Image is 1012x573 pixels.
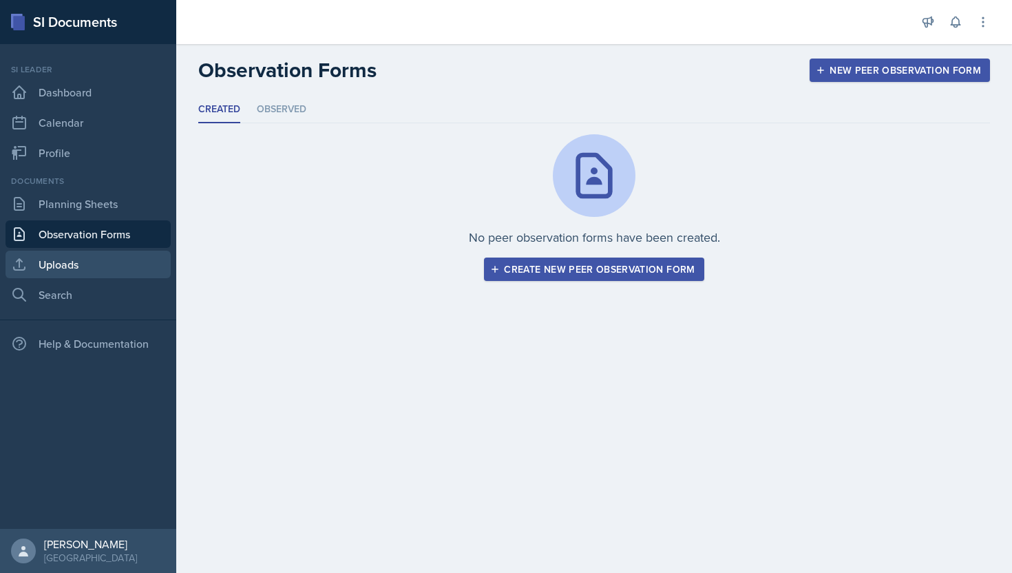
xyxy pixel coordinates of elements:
a: Calendar [6,109,171,136]
p: No peer observation forms have been created. [469,228,720,247]
div: Help & Documentation [6,330,171,357]
a: Search [6,281,171,309]
div: [PERSON_NAME] [44,537,137,551]
li: Observed [257,96,306,123]
a: Observation Forms [6,220,171,248]
a: Uploads [6,251,171,278]
a: Planning Sheets [6,190,171,218]
div: Si leader [6,63,171,76]
li: Created [198,96,240,123]
button: Create new peer observation form [484,258,704,281]
div: Documents [6,175,171,187]
div: [GEOGRAPHIC_DATA] [44,551,137,565]
div: New Peer Observation Form [819,65,981,76]
h2: Observation Forms [198,58,377,83]
button: New Peer Observation Form [810,59,990,82]
a: Dashboard [6,79,171,106]
div: Create new peer observation form [493,264,695,275]
a: Profile [6,139,171,167]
